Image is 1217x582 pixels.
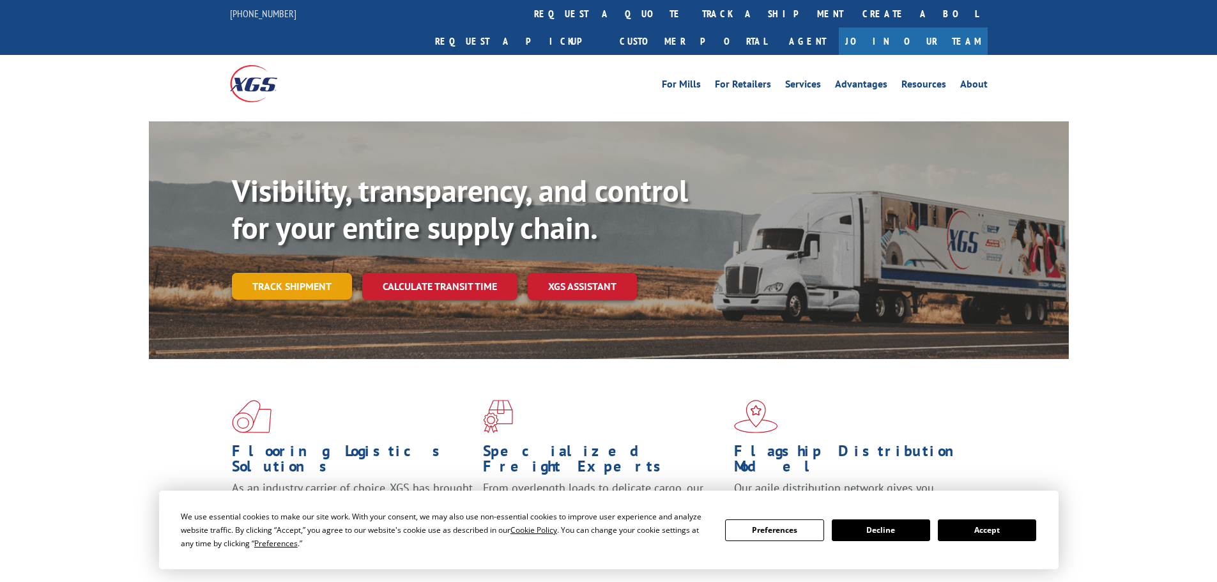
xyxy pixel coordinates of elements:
[734,443,976,480] h1: Flagship Distribution Model
[181,510,710,550] div: We use essential cookies to make our site work. With your consent, we may also use non-essential ...
[232,400,272,433] img: xgs-icon-total-supply-chain-intelligence-red
[734,400,778,433] img: xgs-icon-flagship-distribution-model-red
[610,27,776,55] a: Customer Portal
[230,7,296,20] a: [PHONE_NUMBER]
[425,27,610,55] a: Request a pickup
[528,273,637,300] a: XGS ASSISTANT
[362,273,517,300] a: Calculate transit time
[483,480,724,537] p: From overlength loads to delicate cargo, our experienced staff knows the best way to move your fr...
[715,79,771,93] a: For Retailers
[725,519,823,541] button: Preferences
[938,519,1036,541] button: Accept
[662,79,701,93] a: For Mills
[776,27,839,55] a: Agent
[483,443,724,480] h1: Specialized Freight Experts
[839,27,988,55] a: Join Our Team
[960,79,988,93] a: About
[232,171,688,247] b: Visibility, transparency, and control for your entire supply chain.
[232,480,473,526] span: As an industry carrier of choice, XGS has brought innovation and dedication to flooring logistics...
[254,538,298,549] span: Preferences
[232,443,473,480] h1: Flooring Logistics Solutions
[510,525,557,535] span: Cookie Policy
[483,400,513,433] img: xgs-icon-focused-on-flooring-red
[232,273,352,300] a: Track shipment
[832,519,930,541] button: Decline
[901,79,946,93] a: Resources
[785,79,821,93] a: Services
[734,480,969,510] span: Our agile distribution network gives you nationwide inventory management on demand.
[835,79,887,93] a: Advantages
[159,491,1059,569] div: Cookie Consent Prompt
